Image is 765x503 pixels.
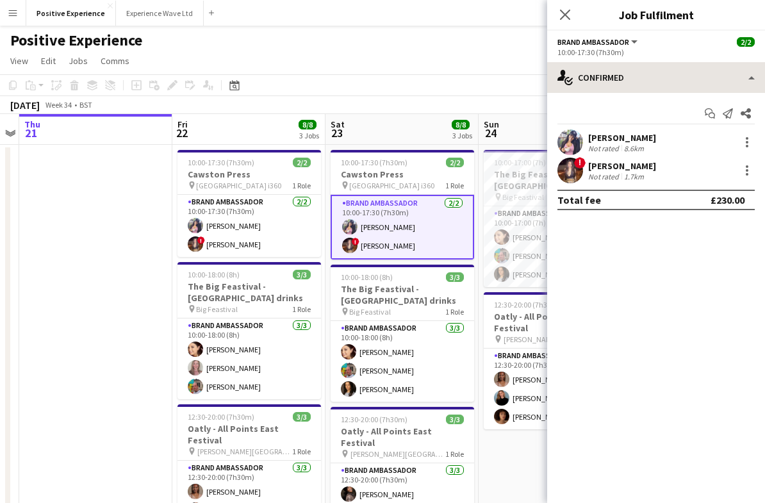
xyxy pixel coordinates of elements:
app-job-card: 10:00-17:00 (7h)3/3The Big Feastival - [GEOGRAPHIC_DATA] drinks Big Feastival1 RoleBrand Ambassad... [484,150,627,287]
h3: The Big Feastival - [GEOGRAPHIC_DATA] drinks [177,281,321,304]
h3: Job Fulfilment [547,6,765,23]
span: 10:00-17:00 (7h) [494,158,546,167]
span: 12:30-20:00 (7h30m) [494,300,561,309]
h3: Oatly - All Points East Festival [484,311,627,334]
div: 1.7km [621,172,646,181]
h3: The Big Feastival - [GEOGRAPHIC_DATA] drinks [484,169,627,192]
span: 10:00-18:00 (8h) [341,272,393,282]
span: 1 Role [292,181,311,190]
span: 8/8 [299,120,317,129]
span: 22 [176,126,188,140]
span: Big Feastival [502,192,544,202]
app-card-role: Brand Ambassador2/210:00-17:30 (7h30m)[PERSON_NAME]![PERSON_NAME] [331,195,474,260]
span: 10:00-17:30 (7h30m) [341,158,407,167]
span: 24 [482,126,499,140]
app-card-role: Brand Ambassador3/310:00-18:00 (8h)[PERSON_NAME][PERSON_NAME][PERSON_NAME] [177,318,321,399]
app-job-card: 10:00-17:30 (7h30m)2/2Cawston Press [GEOGRAPHIC_DATA] i3601 RoleBrand Ambassador2/210:00-17:30 (7... [177,150,321,257]
span: 23 [329,126,345,140]
span: Big Feastival [196,304,238,314]
span: 21 [22,126,40,140]
app-card-role: Brand Ambassador2/210:00-17:30 (7h30m)[PERSON_NAME]![PERSON_NAME] [177,195,321,257]
h1: Positive Experience [10,31,142,50]
span: [GEOGRAPHIC_DATA] i360 [196,181,281,190]
span: ! [574,157,586,169]
span: Jobs [69,55,88,67]
span: 1 Role [445,181,464,190]
span: Thu [24,119,40,130]
span: 12:30-20:00 (7h30m) [341,415,407,424]
div: £230.00 [711,194,744,206]
a: Jobs [63,53,93,69]
a: Comms [95,53,135,69]
span: 3/3 [446,272,464,282]
span: 8/8 [452,120,470,129]
div: Total fee [557,194,601,206]
span: Brand Ambassador [557,37,629,47]
div: 10:00-17:30 (7h30m) [557,47,755,57]
span: 3/3 [293,412,311,422]
h3: Cawston Press [331,169,474,180]
app-job-card: 12:30-20:00 (7h30m)3/3Oatly - All Points East Festival [PERSON_NAME][GEOGRAPHIC_DATA] 1 RoleBrand... [484,292,627,429]
h3: Cawston Press [177,169,321,180]
a: Edit [36,53,61,69]
span: Big Feastival [349,307,391,317]
button: Brand Ambassador [557,37,639,47]
span: Edit [41,55,56,67]
div: Confirmed [547,62,765,93]
div: [PERSON_NAME] [588,160,656,172]
app-card-role: Brand Ambassador3/310:00-18:00 (8h)[PERSON_NAME][PERSON_NAME][PERSON_NAME] [331,321,474,402]
app-job-card: 10:00-18:00 (8h)3/3The Big Feastival - [GEOGRAPHIC_DATA] drinks Big Feastival1 RoleBrand Ambassad... [177,262,321,399]
a: View [5,53,33,69]
app-card-role: Brand Ambassador3/312:30-20:00 (7h30m)[PERSON_NAME][PERSON_NAME][PERSON_NAME] [484,349,627,429]
span: 1 Role [445,449,464,459]
span: Sat [331,119,345,130]
button: Experience Wave Ltd [116,1,204,26]
span: 1 Role [445,307,464,317]
app-job-card: 10:00-18:00 (8h)3/3The Big Feastival - [GEOGRAPHIC_DATA] drinks Big Feastival1 RoleBrand Ambassad... [331,265,474,402]
app-card-role: Brand Ambassador3/310:00-17:00 (7h)[PERSON_NAME][PERSON_NAME][PERSON_NAME] [484,206,627,287]
div: 8.6km [621,144,646,153]
span: View [10,55,28,67]
span: ! [352,238,359,245]
div: Not rated [588,144,621,153]
div: Not rated [588,172,621,181]
h3: Oatly - All Points East Festival [331,425,474,449]
span: 2/2 [737,37,755,47]
span: 3/3 [446,415,464,424]
div: [DATE] [10,99,40,111]
span: 1 Role [292,447,311,456]
span: 3/3 [293,270,311,279]
span: 10:00-17:30 (7h30m) [188,158,254,167]
span: Week 34 [42,100,74,110]
h3: The Big Feastival - [GEOGRAPHIC_DATA] drinks [331,283,474,306]
span: 2/2 [446,158,464,167]
app-job-card: 10:00-17:30 (7h30m)2/2Cawston Press [GEOGRAPHIC_DATA] i3601 RoleBrand Ambassador2/210:00-17:30 (7... [331,150,474,260]
div: BST [79,100,92,110]
button: Positive Experience [26,1,116,26]
span: ! [197,236,205,244]
span: Sun [484,119,499,130]
span: Fri [177,119,188,130]
h3: Oatly - All Points East Festival [177,423,321,446]
span: 10:00-18:00 (8h) [188,270,240,279]
div: 3 Jobs [299,131,319,140]
span: 12:30-20:00 (7h30m) [188,412,254,422]
div: [PERSON_NAME] [588,132,656,144]
span: 1 Role [292,304,311,314]
span: [GEOGRAPHIC_DATA] i360 [349,181,434,190]
div: 3 Jobs [452,131,472,140]
span: 2/2 [293,158,311,167]
span: Comms [101,55,129,67]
